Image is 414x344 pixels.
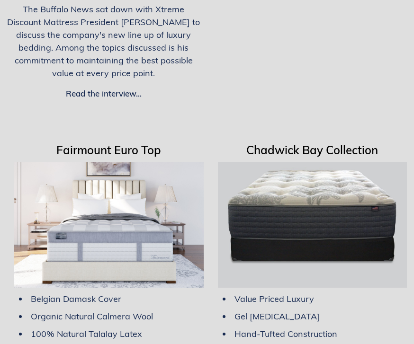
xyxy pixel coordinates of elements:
p: The Buffalo News sat down with Xtreme Discount Mattress President [PERSON_NAME] to discuss the co... [7,3,200,80]
span: Fairmount Euro Top [56,143,161,158]
span: Hand-Tufted Construction [234,329,337,340]
span: Gel [MEDICAL_DATA] [234,311,320,322]
img: Chittenden & Eastman Luxury Hand Built Mattresses [14,162,204,288]
span: Value Priced Luxury [234,294,314,305]
span: Belgian Damask Cover [31,294,121,305]
span: 100% Natural Talalay Latex [31,329,142,340]
img: Chadwick Bay Luxury Hand Tufted Mattresses [218,162,407,288]
a: Read the interview... [66,89,142,99]
span: Chadwick Bay Collection [246,143,378,158]
span: Organic Natural Calmera Wool [31,311,153,322]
